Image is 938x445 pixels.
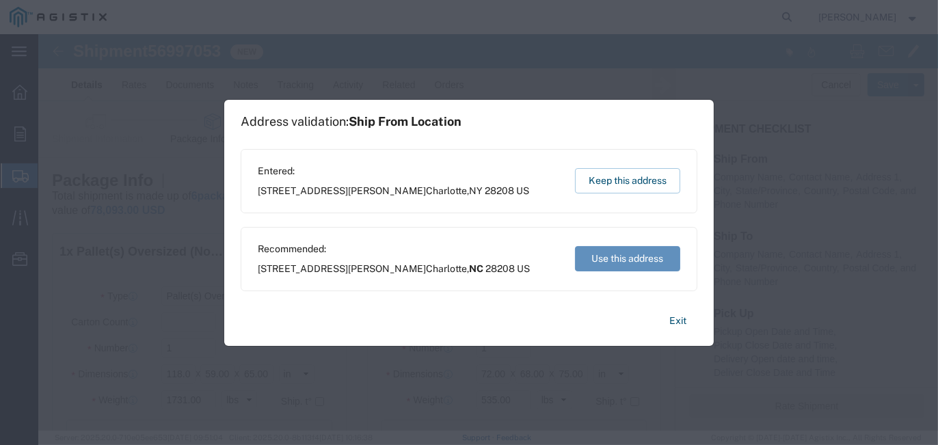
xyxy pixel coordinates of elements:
button: Use this address [575,246,680,271]
span: Ship From Location [349,114,461,129]
h1: Address validation: [241,114,461,129]
span: Charlotte [426,185,467,196]
span: US [516,185,529,196]
span: US [517,263,530,274]
span: 28208 [485,263,515,274]
span: Entered: [258,164,529,178]
span: Recommended: [258,242,530,256]
span: NC [469,263,483,274]
span: [STREET_ADDRESS][PERSON_NAME] , [258,262,530,276]
button: Exit [658,309,697,333]
button: Keep this address [575,168,680,193]
span: [STREET_ADDRESS][PERSON_NAME] , [258,184,529,198]
span: Charlotte [426,263,467,274]
span: 28208 [485,185,514,196]
span: NY [469,185,483,196]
